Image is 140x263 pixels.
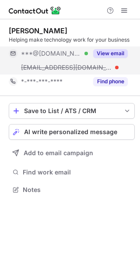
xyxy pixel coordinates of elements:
button: Reveal Button [93,49,128,58]
button: Reveal Button [93,77,128,86]
span: Notes [23,186,131,194]
button: save-profile-one-click [9,103,135,119]
span: [EMAIL_ADDRESS][DOMAIN_NAME] [21,64,112,71]
button: Add to email campaign [9,145,135,161]
span: AI write personalized message [24,128,117,135]
div: [PERSON_NAME] [9,26,67,35]
span: Find work email [23,168,131,176]
div: Save to List / ATS / CRM [24,107,119,114]
button: Find work email [9,166,135,178]
img: ContactOut v5.3.10 [9,5,61,16]
button: AI write personalized message [9,124,135,140]
div: Helping make technology work for your business [9,36,135,44]
span: ***@[DOMAIN_NAME] [21,50,81,57]
span: Add to email campaign [24,149,93,156]
button: Notes [9,184,135,196]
